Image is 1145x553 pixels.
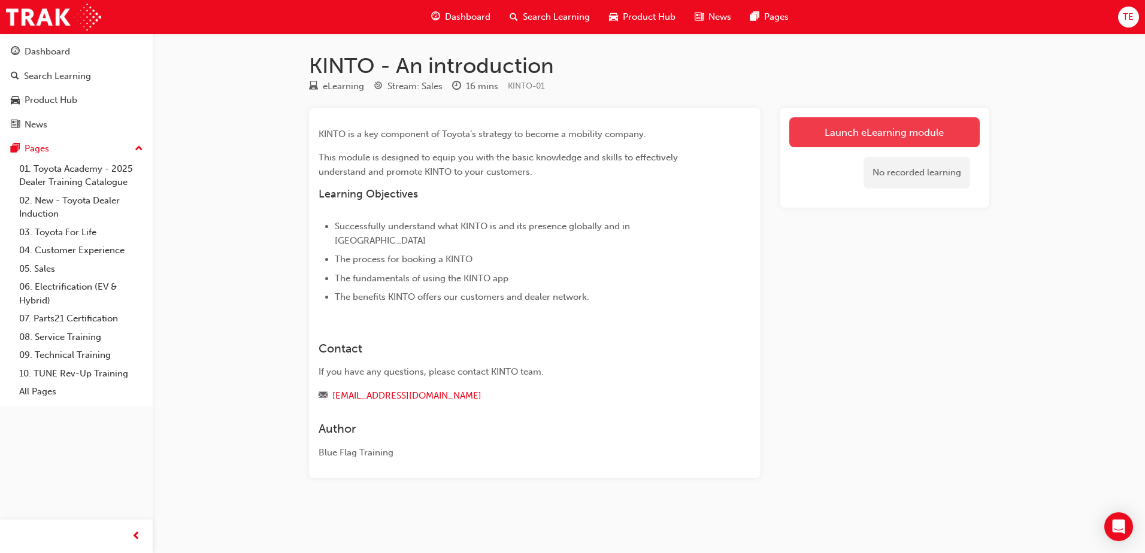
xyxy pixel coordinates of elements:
a: 08. Service Training [14,328,148,347]
a: [EMAIL_ADDRESS][DOMAIN_NAME] [332,390,481,401]
span: Dashboard [445,10,490,24]
a: pages-iconPages [741,5,798,29]
span: car-icon [11,95,20,106]
a: Launch eLearning module [789,117,980,147]
div: 16 mins [466,80,498,93]
span: Search Learning [523,10,590,24]
a: News [5,114,148,136]
div: Type [309,79,364,94]
span: Successfully understand what KINTO is and its presence globally and in [GEOGRAPHIC_DATA] [335,221,632,246]
div: Duration [452,79,498,94]
span: guage-icon [431,10,440,25]
a: All Pages [14,382,148,401]
a: 07. Parts21 Certification [14,309,148,328]
a: 09. Technical Training [14,346,148,364]
div: News [25,118,47,132]
div: Stream: Sales [387,80,443,93]
span: TE [1123,10,1134,24]
a: guage-iconDashboard [422,5,500,29]
div: Email [319,388,708,403]
span: target-icon [374,81,383,92]
div: Blue Flag Training [319,446,708,460]
span: prev-icon [132,529,141,544]
span: clock-icon [452,81,461,92]
span: email-icon [319,391,328,402]
a: Search Learning [5,65,148,87]
span: pages-icon [11,144,20,154]
h3: Author [319,422,708,436]
span: search-icon [11,71,19,82]
a: search-iconSearch Learning [500,5,599,29]
span: learningResourceType_ELEARNING-icon [309,81,318,92]
span: The benefits KINTO offers our customers and dealer network. [335,291,589,302]
h1: KINTO - An introduction [309,53,989,79]
span: Pages [764,10,789,24]
a: 06. Electrification (EV & Hybrid) [14,278,148,309]
div: Product Hub [25,93,77,107]
a: 04. Customer Experience [14,241,148,260]
span: up-icon [135,141,143,157]
button: Pages [5,138,148,160]
span: Learning Objectives [319,187,418,200]
span: news-icon [11,120,20,130]
button: DashboardSearch LearningProduct HubNews [5,38,148,138]
a: 05. Sales [14,260,148,278]
a: 10. TUNE Rev-Up Training [14,364,148,383]
a: Dashboard [5,41,148,63]
img: Trak [6,4,101,31]
div: Open Intercom Messenger [1104,512,1133,541]
a: 03. Toyota For Life [14,223,148,242]
div: Stream [374,79,443,94]
a: 02. New - Toyota Dealer Induction [14,192,148,223]
span: guage-icon [11,47,20,57]
h3: Contact [319,342,708,355]
button: TE [1118,7,1139,28]
span: Learning resource code [508,81,545,91]
a: car-iconProduct Hub [599,5,685,29]
a: news-iconNews [685,5,741,29]
a: Product Hub [5,89,148,111]
div: Search Learning [24,69,91,83]
a: 01. Toyota Academy - 2025 Dealer Training Catalogue [14,160,148,192]
span: News [708,10,731,24]
span: pages-icon [750,10,759,25]
div: eLearning [323,80,364,93]
span: car-icon [609,10,618,25]
span: news-icon [695,10,704,25]
div: Dashboard [25,45,70,59]
span: The fundamentals of using the KINTO app [335,273,508,284]
span: Product Hub [623,10,676,24]
div: No recorded learning [864,157,970,189]
span: The process for booking a KINTO [335,254,472,265]
div: If you have any questions, please contact KINTO team. [319,365,708,379]
div: Pages [25,142,49,156]
span: This module is designed to equip you with the basic knowledge and skills to effectively understan... [319,152,680,177]
span: KINTO is a key component of Toyota’s strategy to become a mobility company. [319,129,646,139]
span: search-icon [510,10,518,25]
